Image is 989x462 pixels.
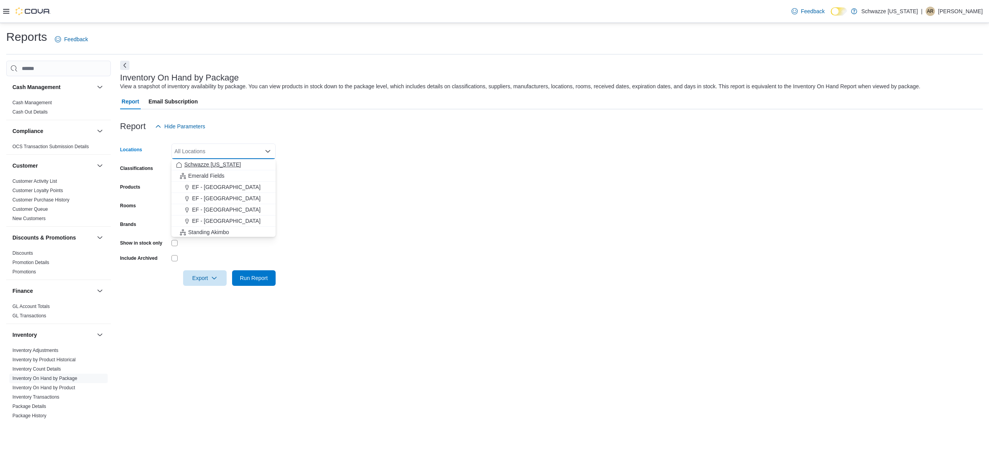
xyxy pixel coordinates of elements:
label: Include Archived [120,255,157,261]
span: Feedback [64,35,88,43]
button: Export [183,270,227,286]
label: Locations [120,147,142,153]
button: Customer [95,161,105,170]
button: Close list of options [265,148,271,154]
div: Austin Ronningen [926,7,935,16]
p: Schwazze [US_STATE] [861,7,918,16]
span: OCS Transaction Submission Details [12,143,89,150]
span: Cash Management [12,100,52,106]
button: EF - [GEOGRAPHIC_DATA] [171,182,276,193]
span: Package History [12,413,46,419]
span: New Customers [12,215,45,222]
label: Products [120,184,140,190]
h3: Customer [12,162,38,170]
label: Classifications [120,165,153,171]
div: Compliance [6,142,111,154]
a: Inventory On Hand by Package [12,376,77,381]
input: Dark Mode [831,7,847,16]
button: Run Report [232,270,276,286]
a: OCS Transaction Submission Details [12,144,89,149]
span: Hide Parameters [164,122,205,130]
a: Inventory Adjustments [12,348,58,353]
button: Hide Parameters [152,119,208,134]
h3: Discounts & Promotions [12,234,76,241]
h3: Finance [12,287,33,295]
div: Finance [6,302,111,324]
a: Customer Loyalty Points [12,188,63,193]
a: Customer Purchase History [12,197,70,203]
h3: Inventory On Hand by Package [120,73,239,82]
a: Discounts [12,250,33,256]
a: Promotions [12,269,36,275]
h3: Report [120,122,146,131]
label: Brands [120,221,136,227]
span: Customer Activity List [12,178,57,184]
a: Package Details [12,404,46,409]
h1: Reports [6,29,47,45]
div: Discounts & Promotions [6,248,111,280]
p: | [921,7,923,16]
span: AR [927,7,934,16]
button: Schwazze [US_STATE] [171,159,276,170]
a: Feedback [788,3,828,19]
span: Run Report [240,274,268,282]
button: EF - [GEOGRAPHIC_DATA] [171,215,276,227]
a: GL Transactions [12,313,46,318]
span: Package Details [12,403,46,409]
span: Inventory by Product Historical [12,357,76,363]
a: Package History [12,413,46,418]
p: [PERSON_NAME] [938,7,983,16]
a: Inventory by Product Historical [12,357,76,362]
button: Finance [12,287,94,295]
img: Cova [16,7,51,15]
h3: Inventory [12,331,37,339]
a: Inventory Count Details [12,366,61,372]
button: EF - [GEOGRAPHIC_DATA] [171,204,276,215]
h3: Cash Management [12,83,61,91]
div: View a snapshot of inventory availability by package. You can view products in stock down to the ... [120,82,921,91]
label: Show in stock only [120,240,163,246]
div: Inventory [6,346,111,461]
button: Cash Management [95,82,105,92]
button: Compliance [95,126,105,136]
a: New Customers [12,216,45,221]
span: Cash Out Details [12,109,48,115]
button: Customer [12,162,94,170]
span: EF - [GEOGRAPHIC_DATA] [192,217,260,225]
a: Feedback [52,31,91,47]
span: Feedback [801,7,825,15]
span: Customer Queue [12,206,48,212]
span: EF - [GEOGRAPHIC_DATA] [192,194,260,202]
span: Inventory Transactions [12,394,59,400]
button: Standing Akimbo [171,227,276,238]
span: Inventory Adjustments [12,347,58,353]
a: Cash Management [12,100,52,105]
span: Standing Akimbo [188,228,229,236]
span: Customer Loyalty Points [12,187,63,194]
a: Product Expirations [12,422,53,428]
span: EF - [GEOGRAPHIC_DATA] [192,206,260,213]
a: GL Account Totals [12,304,50,309]
button: Cash Management [12,83,94,91]
span: Email Subscription [149,94,198,109]
button: Inventory [12,331,94,339]
span: Schwazze [US_STATE] [184,161,241,168]
span: Emerald Fields [188,172,224,180]
a: Inventory On Hand by Product [12,385,75,390]
button: Inventory [95,330,105,339]
button: Compliance [12,127,94,135]
button: Next [120,61,129,70]
span: GL Account Totals [12,303,50,310]
span: Inventory On Hand by Package [12,375,77,381]
button: Discounts & Promotions [95,233,105,242]
h3: Compliance [12,127,43,135]
span: Export [188,270,222,286]
a: Customer Queue [12,206,48,212]
span: Report [122,94,139,109]
a: Customer Activity List [12,178,57,184]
